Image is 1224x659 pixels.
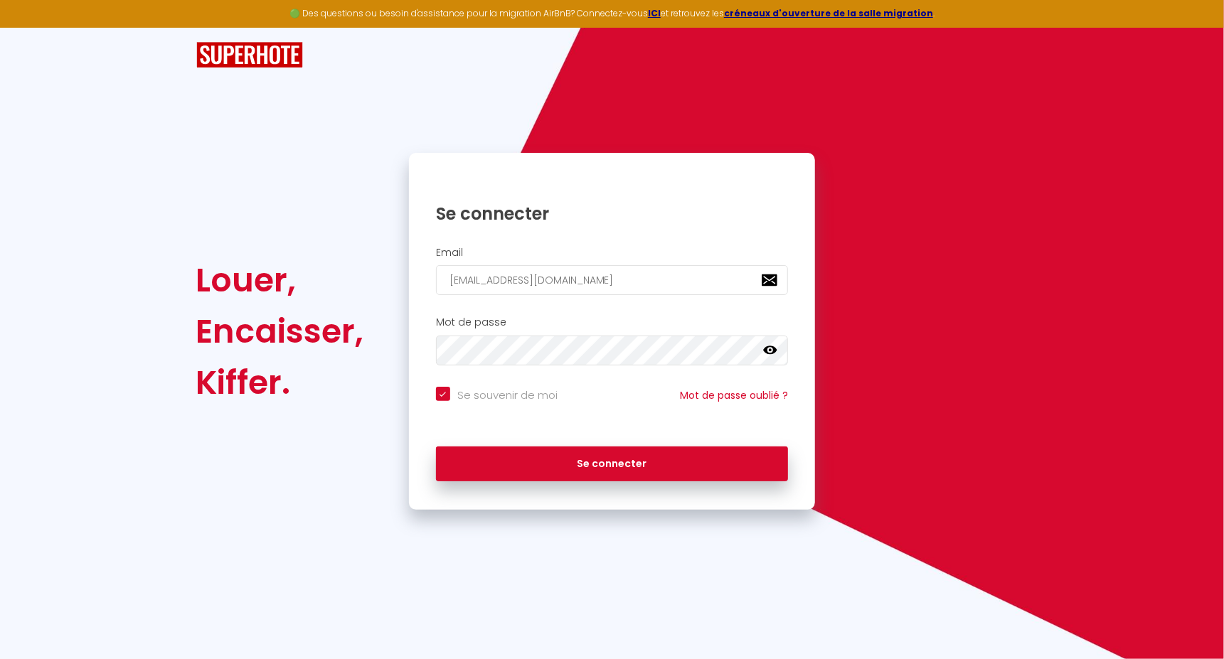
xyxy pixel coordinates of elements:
div: Louer, [196,255,364,306]
button: Se connecter [436,446,789,482]
a: ICI [648,7,661,19]
div: Encaisser, [196,306,364,357]
input: Ton Email [436,265,789,295]
img: SuperHote logo [196,42,303,68]
h2: Email [436,247,789,259]
a: Mot de passe oublié ? [680,388,788,402]
h2: Mot de passe [436,316,789,328]
a: créneaux d'ouverture de la salle migration [724,7,933,19]
button: Ouvrir le widget de chat LiveChat [11,6,54,48]
div: Kiffer. [196,357,364,408]
h1: Se connecter [436,203,789,225]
